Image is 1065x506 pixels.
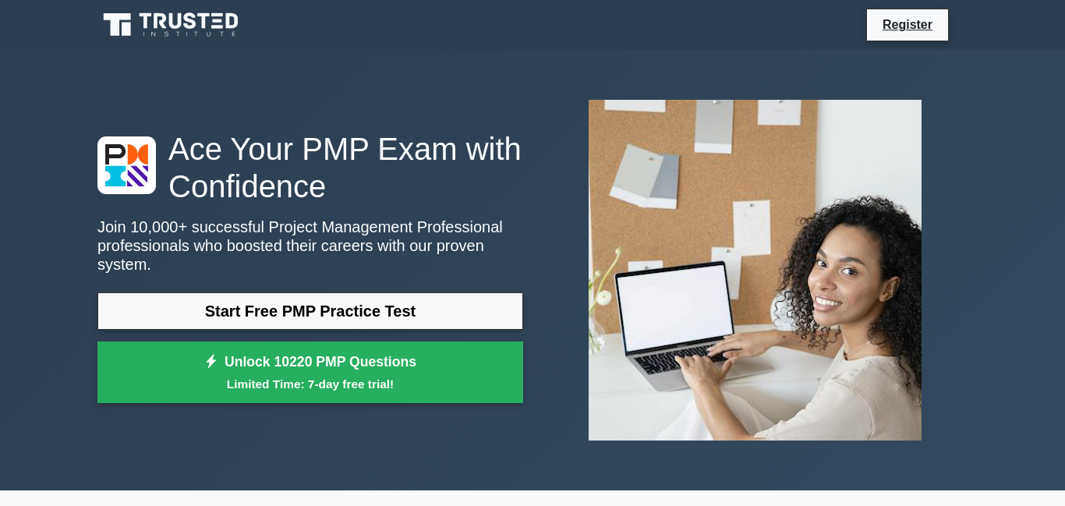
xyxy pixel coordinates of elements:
[97,292,523,330] a: Start Free PMP Practice Test
[117,375,504,393] small: Limited Time: 7-day free trial!
[873,15,942,34] a: Register
[97,218,523,274] p: Join 10,000+ successful Project Management Professional professionals who boosted their careers w...
[97,341,523,404] a: Unlock 10220 PMP QuestionsLimited Time: 7-day free trial!
[97,130,523,205] h1: Ace Your PMP Exam with Confidence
